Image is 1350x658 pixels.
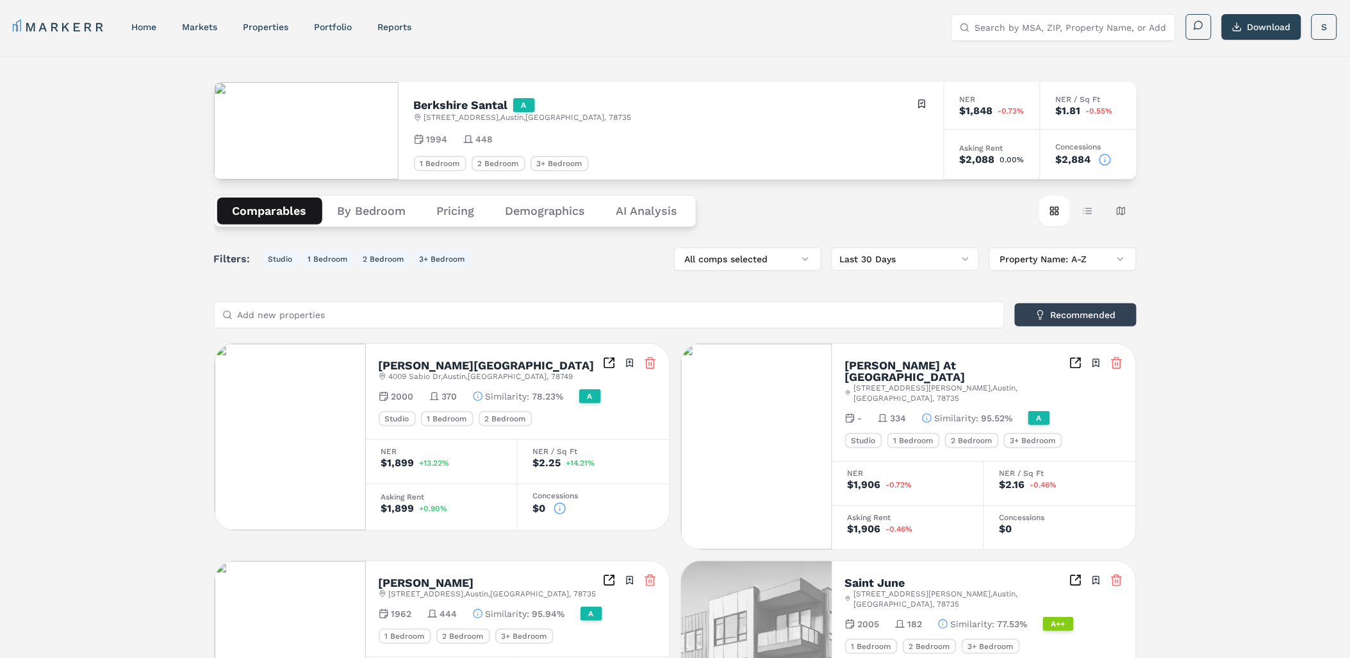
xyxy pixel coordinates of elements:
[848,480,881,490] div: $1,906
[845,577,905,589] h2: Saint June
[131,22,156,32] a: home
[853,383,1069,403] span: [STREET_ADDRESS][PERSON_NAME] , Austin , [GEOGRAPHIC_DATA] , 78735
[1004,433,1062,448] div: 3+ Bedroom
[848,524,881,534] div: $1,906
[379,411,416,426] div: Studio
[377,22,411,32] a: reports
[845,360,1069,383] h2: [PERSON_NAME] At [GEOGRAPHIC_DATA]
[533,448,654,455] div: NER / Sq Ft
[391,607,412,620] span: 1962
[532,607,565,620] span: 95.94%
[908,618,923,630] span: 182
[989,248,1137,271] button: Property Name: A-Z
[381,493,502,501] div: Asking Rent
[389,371,573,382] span: 4009 Sabio Dr , Austin , [GEOGRAPHIC_DATA] , 78749
[391,390,414,403] span: 2000
[579,389,601,403] div: A
[533,503,546,514] div: $0
[845,433,882,448] div: Studio
[1056,143,1121,151] div: Concessions
[1322,21,1328,33] span: S
[603,574,616,587] a: Inspect Comparables
[1030,481,1057,489] span: -0.46%
[381,448,502,455] div: NER
[1069,574,1082,587] a: Inspect Comparables
[513,98,535,112] div: A
[903,639,957,654] div: 2 Bedroom
[1000,524,1012,534] div: $0
[214,251,258,267] span: Filters:
[960,144,1025,152] div: Asking Rent
[436,628,490,644] div: 2 Bedroom
[1000,480,1025,490] div: $2.16
[601,198,693,224] button: AI Analysis
[1056,155,1091,165] div: $2,884
[848,514,968,521] div: Asking Rent
[1086,107,1113,115] span: -0.55%
[182,22,217,32] a: markets
[674,248,821,271] button: All comps selected
[886,525,913,533] span: -0.46%
[532,390,564,403] span: 78.23%
[982,412,1013,425] span: 95.52%
[960,155,995,165] div: $2,088
[495,628,554,644] div: 3+ Bedroom
[886,481,912,489] span: -0.72%
[566,459,595,467] span: +14.21%
[960,96,1025,103] div: NER
[421,411,473,426] div: 1 Bedroom
[486,607,530,620] span: Similarity :
[263,251,298,267] button: Studio
[603,357,616,369] a: Inspect Comparables
[858,412,862,425] span: -
[945,433,999,448] div: 2 Bedroom
[1000,514,1121,521] div: Concessions
[238,302,996,328] input: Add new properties
[1015,303,1137,326] button: Recommended
[424,112,632,122] span: [STREET_ADDRESS] , Austin , [GEOGRAPHIC_DATA] , 78735
[1028,411,1050,425] div: A
[891,412,907,425] span: 334
[998,618,1028,630] span: 77.53%
[303,251,353,267] button: 1 Bedroom
[440,607,457,620] span: 444
[358,251,409,267] button: 2 Bedroom
[962,639,1020,654] div: 3+ Bedroom
[848,469,968,477] div: NER
[935,412,979,425] span: Similarity :
[472,156,525,171] div: 2 Bedroom
[379,628,431,644] div: 1 Bedroom
[243,22,288,32] a: properties
[389,589,597,599] span: [STREET_ADDRESS] , Austin , [GEOGRAPHIC_DATA] , 78735
[381,503,415,514] div: $1,899
[1056,106,1081,116] div: $1.81
[580,607,602,621] div: A
[858,618,880,630] span: 2005
[1056,96,1121,103] div: NER / Sq Ft
[845,639,898,654] div: 1 Bedroom
[853,589,1069,609] span: [STREET_ADDRESS][PERSON_NAME] , Austin , [GEOGRAPHIC_DATA] , 78735
[975,15,1167,40] input: Search by MSA, ZIP, Property Name, or Address
[1000,156,1025,164] span: 0.00%
[887,433,940,448] div: 1 Bedroom
[490,198,601,224] button: Demographics
[427,133,448,146] span: 1994
[1000,469,1121,477] div: NER / Sq Ft
[420,459,450,467] span: +13.22%
[960,106,993,116] div: $1,848
[486,390,530,403] span: Similarity :
[414,99,508,111] h2: Berkshire Santal
[13,18,106,36] a: MARKERR
[379,577,474,589] h2: [PERSON_NAME]
[420,505,448,512] span: +0.90%
[379,360,595,371] h2: [PERSON_NAME][GEOGRAPHIC_DATA]
[422,198,490,224] button: Pricing
[1312,14,1337,40] button: S
[381,458,415,468] div: $1,899
[951,618,995,630] span: Similarity :
[531,156,589,171] div: 3+ Bedroom
[533,458,561,468] div: $2.25
[414,156,466,171] div: 1 Bedroom
[415,251,470,267] button: 3+ Bedroom
[533,492,654,500] div: Concessions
